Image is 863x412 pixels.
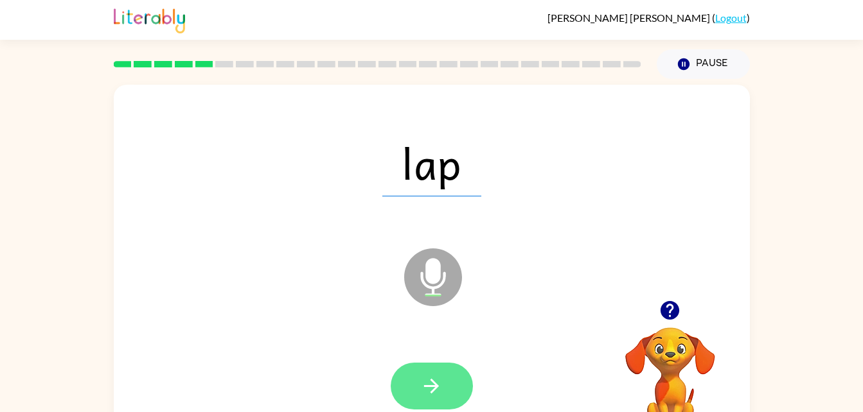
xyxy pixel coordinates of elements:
img: Literably [114,5,185,33]
span: lap [382,130,481,196]
a: Logout [715,12,747,24]
span: [PERSON_NAME] [PERSON_NAME] [547,12,712,24]
button: Pause [657,49,750,79]
div: ( ) [547,12,750,24]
